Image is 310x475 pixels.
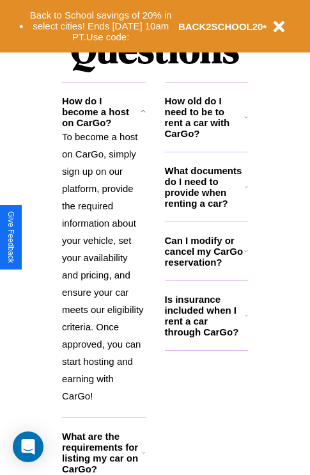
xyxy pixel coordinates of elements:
p: To become a host on CarGo, simply sign up on our platform, provide the required information about... [62,128,146,405]
div: Give Feedback [6,211,15,263]
h3: Is insurance included when I rent a car through CarGo? [165,294,245,337]
button: Back to School savings of 20% in select cities! Ends [DATE] 10am PT.Use code: [24,6,178,46]
b: BACK2SCHOOL20 [178,21,263,32]
div: Open Intercom Messenger [13,431,43,462]
h3: How do I become a host on CarGo? [62,95,141,128]
h3: How old do I need to be to rent a car with CarGo? [165,95,245,139]
h3: Can I modify or cancel my CarGo reservation? [165,235,244,268]
h3: What are the requirements for listing my car on CarGo? [62,431,142,474]
h3: What documents do I need to provide when renting a car? [165,165,245,209]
